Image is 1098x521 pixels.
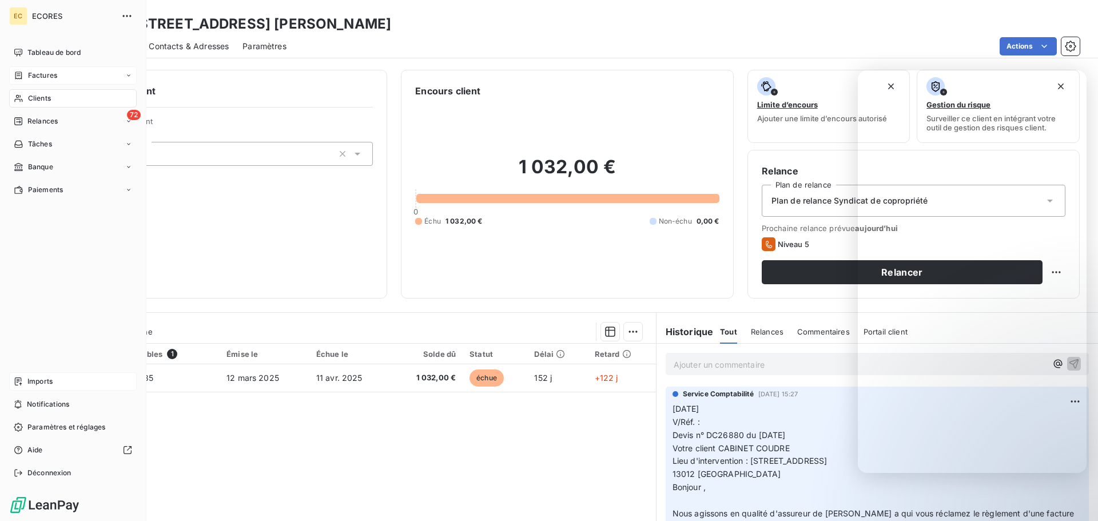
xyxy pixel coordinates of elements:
span: 11 avr. 2025 [316,373,363,383]
span: Tout [720,327,737,336]
span: Factures [28,70,57,81]
span: Contacts & Adresses [149,41,229,52]
span: 0,00 € [697,216,719,226]
a: Paiements [9,181,137,199]
span: 0 [413,207,418,216]
button: Limite d’encoursAjouter une limite d’encours autorisé [747,70,910,143]
a: Clients [9,89,137,108]
span: Tâches [28,139,52,149]
span: Clients [28,93,51,104]
h6: Informations client [69,84,373,98]
h2: 1 032,00 € [415,156,719,190]
span: Déconnexion [27,468,71,478]
span: Devis n° DC26880 du [DATE] [673,430,786,440]
button: Gestion du risqueSurveiller ce client en intégrant votre outil de gestion des risques client. [917,70,1080,143]
a: Banque [9,158,137,176]
span: Service Comptabilité [683,389,754,399]
span: Relances [751,327,783,336]
span: Tableau de bord [27,47,81,58]
button: Relancer [762,260,1043,284]
a: 72Relances [9,112,137,130]
span: Ajouter une limite d’encours autorisé [757,114,887,123]
span: Échu [424,216,441,226]
span: Prochaine relance prévue [762,224,1065,233]
iframe: Intercom live chat [858,70,1087,473]
a: Factures [9,66,137,85]
span: Commentaires [797,327,850,336]
span: aujourd’hui [855,224,898,233]
span: 152 j [534,373,552,383]
span: Banque [28,162,53,172]
a: Paramètres et réglages [9,418,137,436]
span: Paiements [28,185,63,195]
span: 13012 [GEOGRAPHIC_DATA] [673,469,781,479]
span: 1 032,00 € [445,216,483,226]
span: Limite d’encours [757,100,818,109]
span: échue [470,369,504,387]
img: Logo LeanPay [9,496,80,514]
span: Votre client CABINET COUDRE [673,443,790,453]
div: EC [9,7,27,25]
span: Aide [27,445,43,455]
h6: Historique [657,325,714,339]
div: Échue le [316,349,384,359]
span: Niveau 5 [778,240,809,249]
span: 1 032,00 € [397,372,456,384]
span: 12 mars 2025 [226,373,279,383]
h6: Relance [762,164,1065,178]
span: Paramètres [242,41,287,52]
div: Retard [595,349,649,359]
span: Lieu d'intervention : [STREET_ADDRESS] [673,456,828,466]
div: Délai [534,349,580,359]
span: ECORES [32,11,114,21]
div: Émise le [226,349,303,359]
span: +122 j [595,373,618,383]
a: Tâches [9,135,137,153]
a: Aide [9,441,137,459]
button: Actions [1000,37,1057,55]
span: Plan de relance Syndicat de copropriété [771,195,928,206]
span: Relances [27,116,58,126]
div: Pièces comptables [91,349,213,359]
span: Notifications [27,399,69,409]
span: Paramètres et réglages [27,422,105,432]
a: Imports [9,372,137,391]
span: Propriétés Client [92,117,373,133]
div: Statut [470,349,520,359]
span: Imports [27,376,53,387]
h6: Encours client [415,84,480,98]
div: Solde dû [397,349,456,359]
a: Tableau de bord [9,43,137,62]
iframe: Intercom live chat [1059,482,1087,510]
span: Non-échu [659,216,692,226]
span: 1 [167,349,177,359]
span: [DATE] 15:27 [758,391,798,397]
h3: SDC [STREET_ADDRESS] [PERSON_NAME] [101,14,391,34]
span: 72 [127,110,141,120]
